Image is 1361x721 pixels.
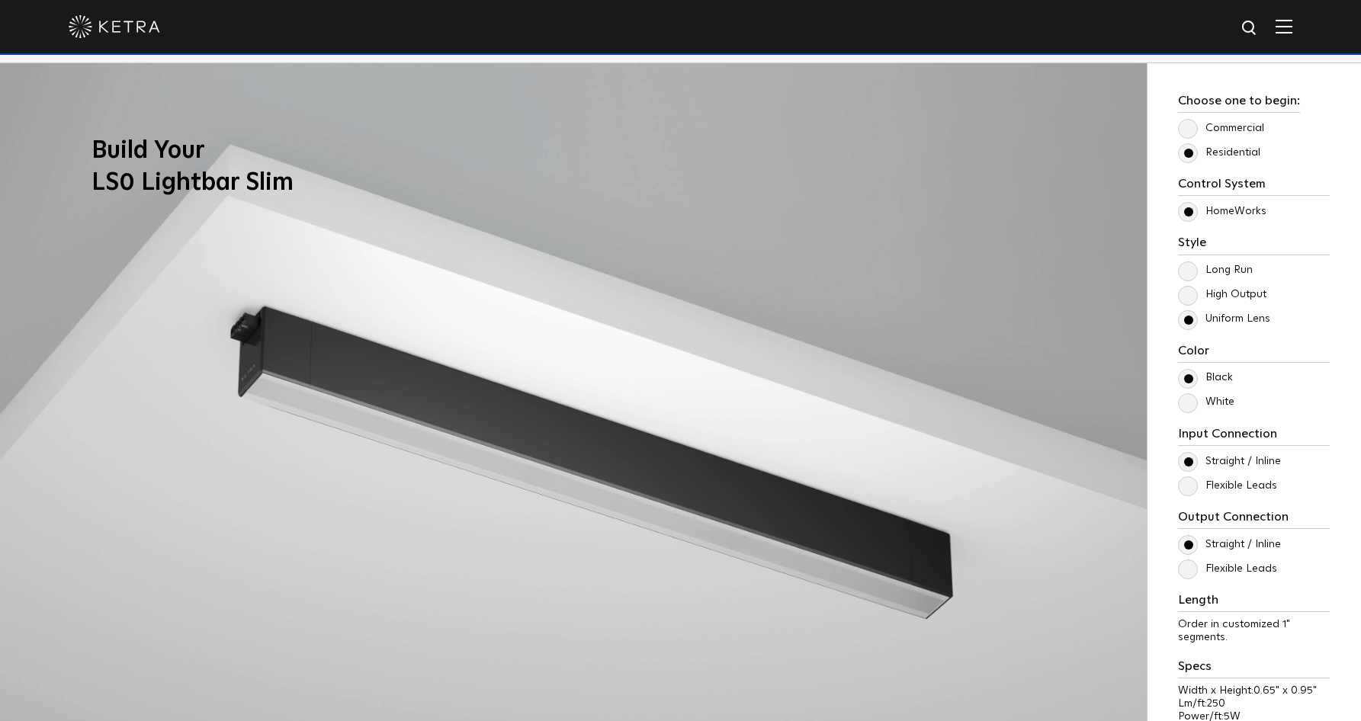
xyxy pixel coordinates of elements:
label: Flexible Leads [1178,562,1277,575]
h3: Style [1178,236,1330,255]
label: Flexible Leads [1178,479,1277,492]
span: 250 [1207,698,1225,709]
label: Uniform Lens [1178,312,1270,325]
label: Long Run [1178,264,1253,277]
label: Straight / Inline [1178,455,1281,468]
p: Lm/ft: [1178,697,1330,710]
img: Hamburger%20Nav.svg [1276,19,1292,34]
label: Commercial [1178,122,1264,135]
span: 0.65" x 0.95" [1253,685,1317,696]
label: High Output [1178,288,1266,301]
p: Width x Height: [1178,684,1330,697]
h3: Choose one to begin: [1178,94,1300,113]
span: Order in customized 1" segments. [1178,619,1290,642]
label: Straight / Inline [1178,538,1281,551]
h3: Specs [1178,659,1330,678]
img: ketra-logo-2019-white [69,15,160,38]
h3: Input Connection [1178,427,1330,446]
img: search icon [1241,19,1260,38]
h3: Length [1178,593,1330,612]
label: White [1178,396,1234,409]
h3: Color [1178,344,1330,363]
label: Black [1178,371,1233,384]
label: Residential [1178,146,1260,159]
h3: Output Connection [1178,510,1330,529]
label: HomeWorks [1178,205,1266,218]
h3: Control System [1178,177,1330,196]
